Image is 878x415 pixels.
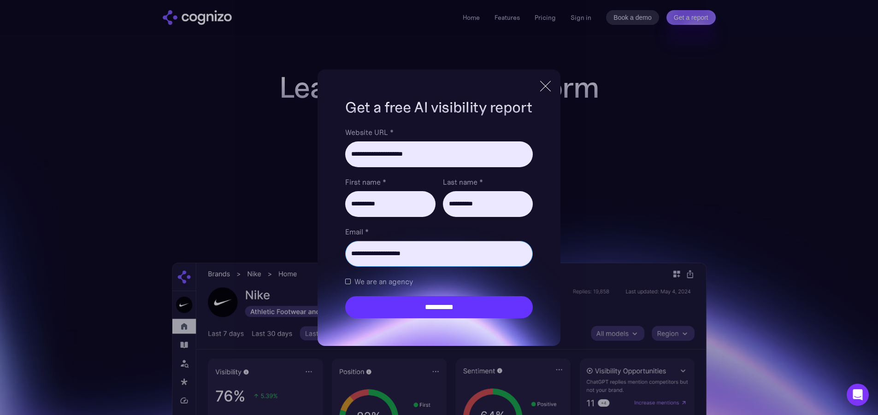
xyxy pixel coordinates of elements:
h1: Get a free AI visibility report [345,97,532,117]
form: Brand Report Form [345,127,532,318]
span: We are an agency [354,276,413,287]
div: Open Intercom Messenger [847,384,869,406]
label: Email * [345,226,532,237]
label: First name * [345,176,435,187]
label: Last name * [443,176,533,187]
label: Website URL * [345,127,532,138]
